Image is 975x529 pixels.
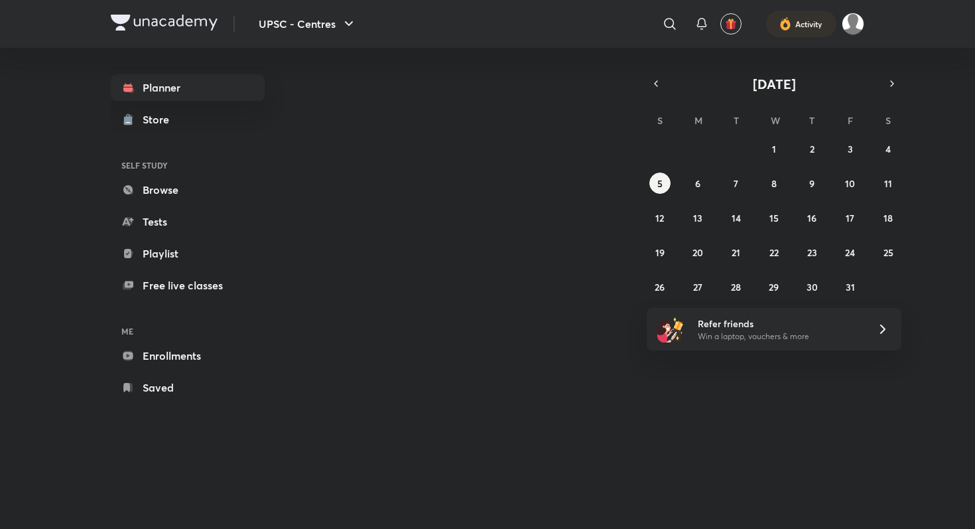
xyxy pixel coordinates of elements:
[840,207,861,228] button: October 17, 2025
[769,281,779,293] abbr: October 29, 2025
[753,75,796,93] span: [DATE]
[801,138,822,159] button: October 2, 2025
[726,242,747,263] button: October 21, 2025
[732,212,741,224] abbr: October 14, 2025
[111,320,265,342] h6: ME
[695,177,700,190] abbr: October 6, 2025
[763,207,785,228] button: October 15, 2025
[807,281,818,293] abbr: October 30, 2025
[845,246,855,259] abbr: October 24, 2025
[649,207,671,228] button: October 12, 2025
[111,15,218,31] img: Company Logo
[846,212,854,224] abbr: October 17, 2025
[846,281,855,293] abbr: October 31, 2025
[665,74,883,93] button: [DATE]
[111,177,265,203] a: Browse
[725,18,737,30] img: avatar
[840,173,861,194] button: October 10, 2025
[884,177,892,190] abbr: October 11, 2025
[726,173,747,194] button: October 7, 2025
[763,242,785,263] button: October 22, 2025
[655,212,664,224] abbr: October 12, 2025
[111,342,265,369] a: Enrollments
[885,143,891,155] abbr: October 4, 2025
[763,138,785,159] button: October 1, 2025
[687,276,708,297] button: October 27, 2025
[809,177,814,190] abbr: October 9, 2025
[771,114,780,127] abbr: Wednesday
[649,276,671,297] button: October 26, 2025
[111,15,218,34] a: Company Logo
[111,272,265,299] a: Free live classes
[848,143,853,155] abbr: October 3, 2025
[779,16,791,32] img: activity
[763,173,785,194] button: October 8, 2025
[720,13,742,35] button: avatar
[772,143,776,155] abbr: October 1, 2025
[655,281,665,293] abbr: October 26, 2025
[885,114,891,127] abbr: Saturday
[694,114,702,127] abbr: Monday
[698,317,861,331] h6: Refer friends
[801,242,822,263] button: October 23, 2025
[840,138,861,159] button: October 3, 2025
[801,276,822,297] button: October 30, 2025
[657,114,663,127] abbr: Sunday
[877,138,899,159] button: October 4, 2025
[111,74,265,101] a: Planner
[111,106,265,133] a: Store
[692,246,703,259] abbr: October 20, 2025
[731,281,741,293] abbr: October 28, 2025
[111,208,265,235] a: Tests
[809,114,814,127] abbr: Thursday
[842,13,864,35] img: Akshat Sharma
[801,173,822,194] button: October 9, 2025
[769,246,779,259] abbr: October 22, 2025
[657,316,684,342] img: referral
[693,281,702,293] abbr: October 27, 2025
[657,177,663,190] abbr: October 5, 2025
[143,112,177,127] div: Store
[649,173,671,194] button: October 5, 2025
[840,242,861,263] button: October 24, 2025
[687,242,708,263] button: October 20, 2025
[687,207,708,228] button: October 13, 2025
[649,242,671,263] button: October 19, 2025
[734,177,738,190] abbr: October 7, 2025
[698,331,861,342] p: Win a laptop, vouchers & more
[111,154,265,177] h6: SELF STUDY
[251,11,365,37] button: UPSC - Centres
[771,177,777,190] abbr: October 8, 2025
[726,207,747,228] button: October 14, 2025
[883,246,893,259] abbr: October 25, 2025
[726,276,747,297] button: October 28, 2025
[732,246,740,259] abbr: October 21, 2025
[807,246,817,259] abbr: October 23, 2025
[655,246,665,259] abbr: October 19, 2025
[769,212,779,224] abbr: October 15, 2025
[111,374,265,401] a: Saved
[763,276,785,297] button: October 29, 2025
[877,207,899,228] button: October 18, 2025
[687,173,708,194] button: October 6, 2025
[845,177,855,190] abbr: October 10, 2025
[877,242,899,263] button: October 25, 2025
[840,276,861,297] button: October 31, 2025
[848,114,853,127] abbr: Friday
[877,173,899,194] button: October 11, 2025
[883,212,893,224] abbr: October 18, 2025
[810,143,814,155] abbr: October 2, 2025
[111,240,265,267] a: Playlist
[693,212,702,224] abbr: October 13, 2025
[807,212,816,224] abbr: October 16, 2025
[801,207,822,228] button: October 16, 2025
[734,114,739,127] abbr: Tuesday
